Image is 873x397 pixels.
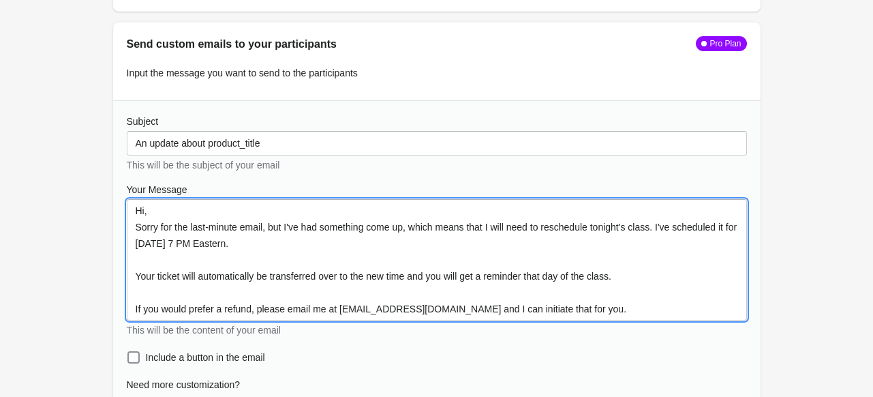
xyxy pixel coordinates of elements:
div: Need more customization? [127,378,747,392]
div: This will be the content of your email [127,323,747,337]
div: Pro Plan [707,38,741,49]
textarea: Hi, Sorry for the last-minute email, but I've had something come up, which means that I will need... [127,199,747,321]
label: Your Message [127,183,187,196]
div: This will be the subject of your email [127,158,747,172]
div: Input the message you want to send to the participants [127,53,747,87]
label: Subject [127,115,159,128]
span: Include a button in the email [146,351,265,364]
h2: Send custom emails to your participants [127,36,337,53]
